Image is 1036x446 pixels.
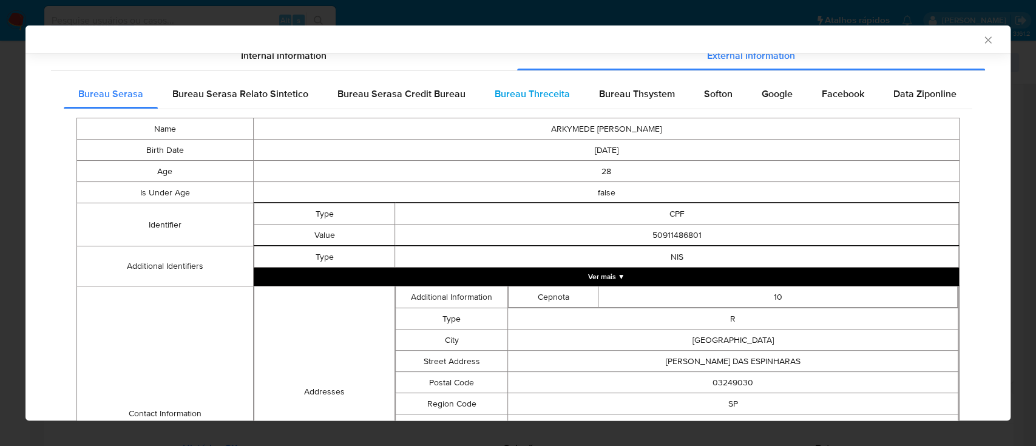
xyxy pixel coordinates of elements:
[254,268,959,286] button: Expand array
[396,351,508,372] td: Street Address
[253,182,959,203] td: false
[508,393,958,414] td: SP
[508,329,958,351] td: [GEOGRAPHIC_DATA]
[822,87,864,101] span: Facebook
[508,308,958,329] td: R
[762,87,793,101] span: Google
[508,372,958,393] td: 03249030
[396,308,508,329] td: Type
[77,203,254,246] td: Identifier
[508,351,958,372] td: [PERSON_NAME] DAS ESPINHARAS
[254,203,394,225] td: Type
[241,49,327,63] span: Internal information
[396,286,508,308] td: Additional Information
[395,246,959,268] td: NIS
[508,414,958,436] td: VL IVG
[396,414,508,436] td: Neighbourhood
[51,41,985,70] div: Detailed info
[396,393,508,414] td: Region Code
[254,225,394,246] td: Value
[254,246,394,268] td: Type
[396,372,508,393] td: Postal Code
[77,246,254,286] td: Additional Identifiers
[77,182,254,203] td: Is Under Age
[599,87,675,101] span: Bureau Thsystem
[396,329,508,351] td: City
[395,203,959,225] td: CPF
[509,286,598,308] td: Cepnota
[707,49,795,63] span: External information
[64,79,972,109] div: Detailed external info
[172,87,308,101] span: Bureau Serasa Relato Sintetico
[395,225,959,246] td: 50911486801
[78,87,143,101] span: Bureau Serasa
[253,140,959,161] td: [DATE]
[704,87,733,101] span: Softon
[982,34,993,45] button: Fechar a janela
[77,118,254,140] td: Name
[77,140,254,161] td: Birth Date
[337,87,466,101] span: Bureau Serasa Credit Bureau
[253,161,959,182] td: 28
[77,161,254,182] td: Age
[893,87,956,101] span: Data Ziponline
[25,25,1011,421] div: closure-recommendation-modal
[598,286,958,308] td: 10
[253,118,959,140] td: ARKYMEDE [PERSON_NAME]
[495,87,570,101] span: Bureau Threceita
